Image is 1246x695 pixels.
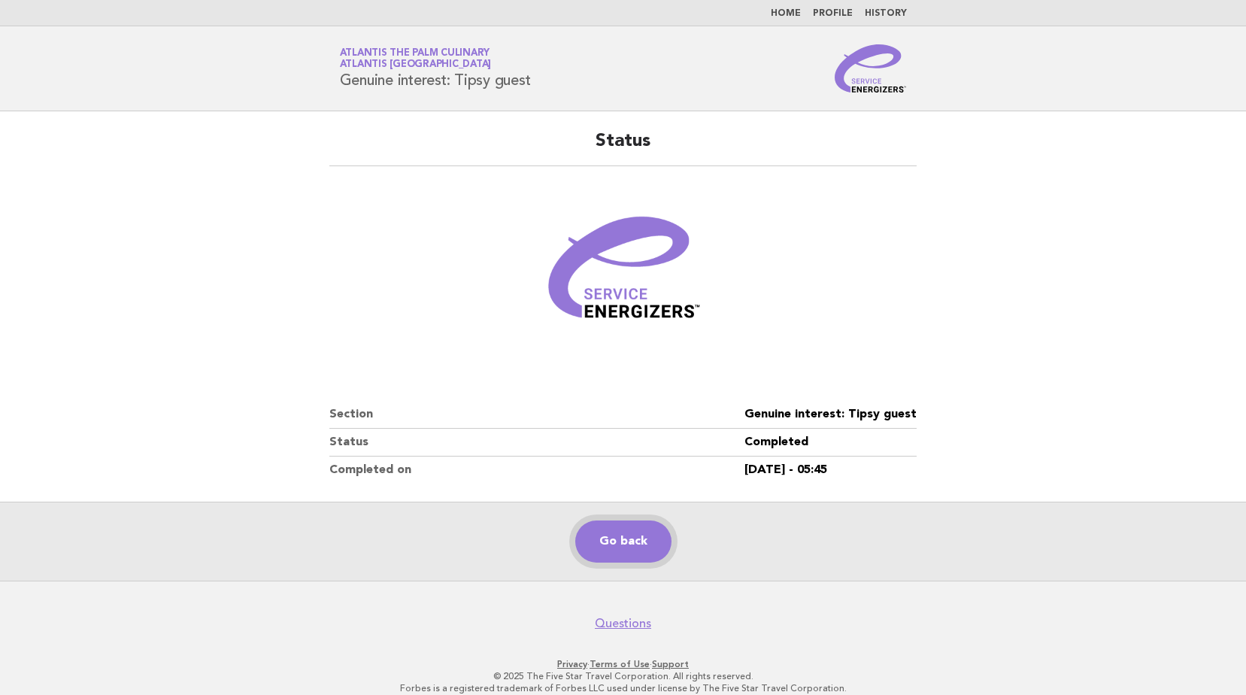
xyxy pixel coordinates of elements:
[744,401,917,429] dd: Genuine interest: Tipsy guest
[771,9,801,18] a: Home
[329,429,744,457] dt: Status
[533,184,714,365] img: Verified
[813,9,853,18] a: Profile
[329,129,917,166] h2: Status
[575,520,672,563] a: Go back
[557,659,587,669] a: Privacy
[163,658,1084,670] p: · ·
[590,659,650,669] a: Terms of Use
[652,659,689,669] a: Support
[163,682,1084,694] p: Forbes is a registered trademark of Forbes LLC used under license by The Five Star Travel Corpora...
[744,429,917,457] dd: Completed
[329,401,744,429] dt: Section
[835,44,907,93] img: Service Energizers
[340,48,492,69] a: Atlantis The Palm CulinaryAtlantis [GEOGRAPHIC_DATA]
[163,670,1084,682] p: © 2025 The Five Star Travel Corporation. All rights reserved.
[595,616,651,631] a: Questions
[340,60,492,70] span: Atlantis [GEOGRAPHIC_DATA]
[340,49,531,88] h1: Genuine interest: Tipsy guest
[744,457,917,484] dd: [DATE] - 05:45
[329,457,744,484] dt: Completed on
[865,9,907,18] a: History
